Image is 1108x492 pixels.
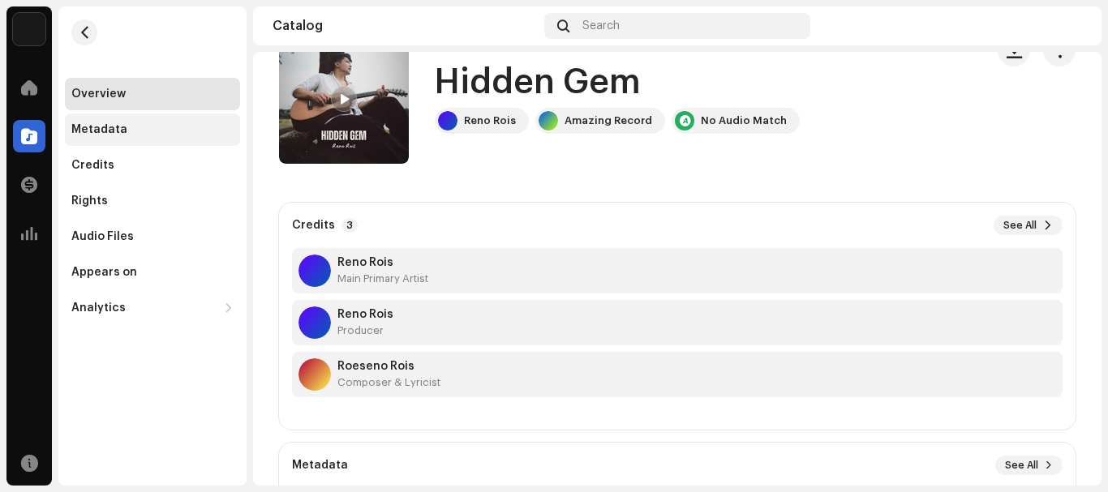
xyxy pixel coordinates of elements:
div: Catalog [273,19,538,32]
img: 9619c64f-7a8b-41b4-babc-0c00fde752e1 [279,34,409,164]
div: Analytics [71,302,126,314]
button: See All [995,456,1063,475]
re-m-nav-item: Appears on [65,256,240,289]
re-m-nav-item: Audio Files [65,220,240,253]
div: Producer [337,324,393,337]
re-m-nav-item: Overview [65,78,240,110]
div: Overview [71,88,126,101]
div: No Audio Match [701,114,787,127]
div: Rights [71,195,108,207]
div: Main Primary Artist [337,272,428,285]
div: Appears on [71,266,137,279]
re-m-nav-dropdown: Analytics [65,292,240,324]
div: Amazing Record [565,114,652,127]
div: Credits [71,159,114,172]
div: Audio Files [71,230,134,243]
p-badge: 3 [341,218,358,233]
strong: Reno Rois [337,256,428,269]
div: Composer & Lyricist [337,376,440,389]
strong: Roeseno Rois [337,360,440,373]
strong: Reno Rois [337,308,393,321]
span: See All [1003,219,1037,232]
strong: Credits [292,219,335,232]
span: Search [582,19,620,32]
span: See All [1005,459,1038,472]
img: 80daa221-f2c0-4df1-a529-9d7e70fbf4ae [1056,13,1082,39]
div: Metadata [71,123,127,136]
re-m-nav-item: Metadata [65,113,240,146]
re-m-nav-item: Credits [65,149,240,182]
re-m-nav-item: Rights [65,185,240,217]
img: de0d2825-999c-4937-b35a-9adca56ee094 [13,13,45,45]
h1: Hidden Gem [435,64,641,101]
strong: Metadata [292,459,348,472]
button: See All [994,216,1063,235]
div: Reno Rois [464,114,516,127]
